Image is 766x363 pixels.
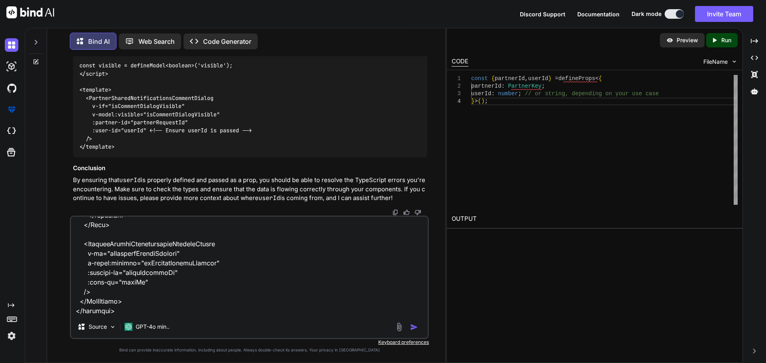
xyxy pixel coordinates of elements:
code: userId [259,194,280,202]
span: partnerId [494,75,525,82]
p: Web Search [138,37,175,46]
span: < [595,75,598,82]
span: userId [471,90,491,97]
img: chevron down [731,58,738,65]
span: > [474,98,478,104]
span: : [491,90,494,97]
img: attachment [395,322,404,332]
p: Bind can provide inaccurate information, including about people. Always double-check its answers.... [70,347,429,353]
div: 4 [452,98,461,105]
img: icon [410,323,418,331]
code: userId [119,176,141,184]
p: Preview [677,36,698,44]
h3: Conclusion [73,164,427,173]
img: GPT-4o mini [124,323,132,331]
img: copy [392,209,399,216]
img: dislike [415,209,421,216]
p: Source [89,323,107,331]
span: Dark mode [632,10,661,18]
p: Bind AI [88,37,110,46]
span: Documentation [577,11,620,18]
textarea: lore ip dol sitam/consecte/adipis/[el].sed <doeius tempo inci="ut"> labore { EtdolorEmagNaaliquaE... [71,217,428,316]
div: CODE [452,57,468,67]
p: Run [721,36,731,44]
span: userId [528,75,548,82]
button: Discord Support [520,10,565,18]
span: FileName [703,58,728,66]
img: darkAi-studio [5,60,18,73]
span: , [525,75,528,82]
img: githubDark [5,81,18,95]
span: ) [481,98,484,104]
button: Documentation [577,10,620,18]
span: } [471,98,474,104]
div: 1 [452,75,461,82]
span: ; [484,98,488,104]
span: ; [541,83,545,89]
span: number [498,90,518,97]
img: Pick Models [109,324,116,330]
p: GPT-4o min.. [136,323,170,331]
p: Code Generator [203,37,251,46]
p: By ensuring that is properly defined and passed as a prop, you should be able to resolve the Type... [73,176,427,203]
h2: OUTPUT [447,210,742,228]
span: Discord Support [520,11,565,18]
img: cloudideIcon [5,124,18,138]
span: { [598,75,602,82]
span: PartnerKey [508,83,541,89]
span: ; [518,90,521,97]
span: partnerId [471,83,501,89]
img: Bind AI [6,6,54,18]
span: } [548,75,551,82]
span: : [501,83,504,89]
img: like [403,209,410,216]
img: settings [5,329,18,343]
span: ( [478,98,481,104]
img: premium [5,103,18,116]
button: Invite Team [695,6,753,22]
span: defineProps [558,75,595,82]
span: const [471,75,488,82]
span: = [555,75,558,82]
div: 3 [452,90,461,98]
span: // or string, depending on your use case [525,90,659,97]
img: darkChat [5,38,18,52]
img: preview [666,37,673,44]
div: 2 [452,82,461,90]
p: Keyboard preferences [70,339,429,345]
span: { [491,75,494,82]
